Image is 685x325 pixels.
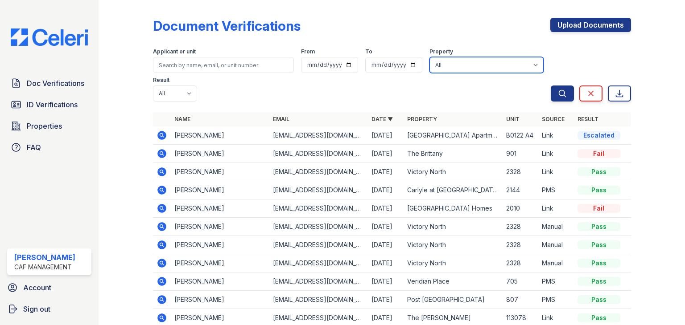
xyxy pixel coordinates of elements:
td: [DATE] [368,163,404,181]
td: Victory North [404,163,502,181]
td: Post [GEOGRAPHIC_DATA] [404,291,502,309]
td: 2328 [503,163,538,181]
td: [PERSON_NAME] [171,126,269,145]
div: Pass [578,313,620,322]
label: From [301,48,315,55]
td: [DATE] [368,218,404,236]
div: Fail [578,149,620,158]
td: [DATE] [368,236,404,254]
td: [EMAIL_ADDRESS][DOMAIN_NAME] [269,254,368,272]
td: 2328 [503,236,538,254]
div: Pass [578,167,620,176]
td: 2328 [503,218,538,236]
img: CE_Logo_Blue-a8612792a0a2168367f1c8372b55b34899dd931a85d93a1a3d3e32e68fde9ad4.png [4,28,95,46]
td: [DATE] [368,272,404,291]
td: [PERSON_NAME] [171,199,269,218]
td: [DATE] [368,126,404,145]
td: [PERSON_NAME] [171,291,269,309]
td: [EMAIL_ADDRESS][DOMAIN_NAME] [269,291,368,309]
td: Manual [538,254,574,272]
a: Unit [506,116,520,122]
td: [EMAIL_ADDRESS][DOMAIN_NAME] [269,181,368,199]
div: Pass [578,295,620,304]
div: Pass [578,259,620,268]
td: Link [538,126,574,145]
td: 901 [503,145,538,163]
div: [PERSON_NAME] [14,252,75,263]
a: Result [578,116,598,122]
td: 705 [503,272,538,291]
div: Escalated [578,131,620,140]
td: 2144 [503,181,538,199]
td: Link [538,145,574,163]
td: Link [538,199,574,218]
td: [PERSON_NAME] [171,145,269,163]
td: [DATE] [368,199,404,218]
input: Search by name, email, or unit number [153,57,294,73]
td: [PERSON_NAME] [171,272,269,291]
td: Manual [538,218,574,236]
a: Source [542,116,565,122]
td: [EMAIL_ADDRESS][DOMAIN_NAME] [269,199,368,218]
td: Victory North [404,218,502,236]
td: Manual [538,236,574,254]
td: [EMAIL_ADDRESS][DOMAIN_NAME] [269,236,368,254]
a: Sign out [4,300,95,318]
td: [EMAIL_ADDRESS][DOMAIN_NAME] [269,272,368,291]
a: Upload Documents [550,18,631,32]
span: FAQ [27,142,41,153]
td: [GEOGRAPHIC_DATA] Homes [404,199,502,218]
a: Doc Verifications [7,74,91,92]
td: 2010 [503,199,538,218]
label: Result [153,77,169,84]
td: The Brittany [404,145,502,163]
td: [EMAIL_ADDRESS][DOMAIN_NAME] [269,163,368,181]
div: Fail [578,204,620,213]
span: Properties [27,121,62,131]
div: Pass [578,240,620,249]
a: Email [273,116,289,122]
td: [DATE] [368,181,404,199]
td: [DATE] [368,145,404,163]
td: Veridian Place [404,272,502,291]
td: [EMAIL_ADDRESS][DOMAIN_NAME] [269,218,368,236]
label: Applicant or unit [153,48,196,55]
td: Victory North [404,236,502,254]
label: To [365,48,372,55]
div: Pass [578,222,620,231]
label: Property [429,48,453,55]
div: Pass [578,186,620,195]
td: [PERSON_NAME] [171,236,269,254]
a: FAQ [7,138,91,156]
a: Property [407,116,437,122]
a: Name [174,116,190,122]
td: [PERSON_NAME] [171,163,269,181]
td: 2328 [503,254,538,272]
a: Account [4,279,95,297]
td: 807 [503,291,538,309]
td: [PERSON_NAME] [171,181,269,199]
a: Date ▼ [371,116,393,122]
span: Account [23,282,51,293]
td: PMS [538,181,574,199]
span: ID Verifications [27,99,78,110]
td: [PERSON_NAME] [171,218,269,236]
td: [DATE] [368,291,404,309]
div: CAF Management [14,263,75,272]
td: Victory North [404,254,502,272]
span: Sign out [23,304,50,314]
a: ID Verifications [7,96,91,114]
td: [EMAIL_ADDRESS][DOMAIN_NAME] [269,126,368,145]
span: Doc Verifications [27,78,84,89]
td: [PERSON_NAME] [171,254,269,272]
td: B0122 A4 [503,126,538,145]
td: [GEOGRAPHIC_DATA] Apartments [404,126,502,145]
td: PMS [538,272,574,291]
div: Document Verifications [153,18,301,34]
td: PMS [538,291,574,309]
td: [EMAIL_ADDRESS][DOMAIN_NAME] [269,145,368,163]
td: Link [538,163,574,181]
div: Pass [578,277,620,286]
td: [DATE] [368,254,404,272]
